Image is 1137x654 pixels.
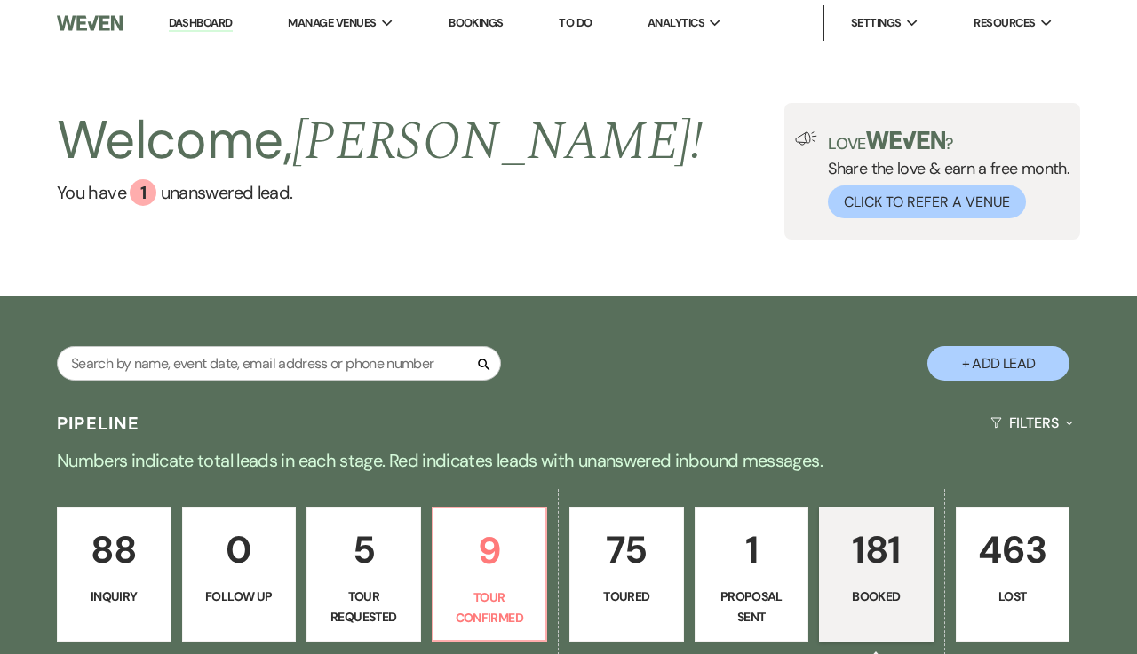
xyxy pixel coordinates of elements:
a: 181Booked [819,507,934,642]
img: weven-logo-green.svg [866,131,945,149]
button: + Add Lead [927,346,1069,381]
p: Inquiry [68,587,160,606]
a: 75Toured [569,507,684,642]
span: Analytics [648,14,704,32]
p: 9 [444,521,536,580]
a: You have 1 unanswered lead. [57,179,703,206]
p: Booked [831,587,922,606]
a: 88Inquiry [57,507,171,642]
a: To Do [559,15,592,30]
p: Love ? [828,131,1069,152]
span: Resources [974,14,1035,32]
span: [PERSON_NAME] ! [292,101,703,183]
span: Manage Venues [288,14,376,32]
span: Settings [851,14,902,32]
div: Share the love & earn a free month. [817,131,1069,218]
p: 75 [581,520,672,579]
a: 463Lost [956,507,1070,642]
p: 463 [967,520,1059,579]
p: Tour Requested [318,587,409,626]
a: 0Follow Up [182,507,297,642]
p: Toured [581,587,672,606]
p: 5 [318,520,409,579]
p: 88 [68,520,160,579]
button: Filters [983,399,1080,446]
a: 1Proposal Sent [695,507,809,642]
p: 1 [706,520,798,579]
p: Lost [967,587,1059,606]
a: Dashboard [169,15,233,32]
input: Search by name, event date, email address or phone number [57,346,501,381]
h3: Pipeline [57,411,140,436]
h2: Welcome, [57,103,703,179]
p: 0 [194,520,285,579]
a: 5Tour Requested [306,507,421,642]
div: 1 [130,179,156,206]
p: 181 [831,520,922,579]
button: Click to Refer a Venue [828,185,1026,218]
p: Follow Up [194,587,285,606]
p: Proposal Sent [706,587,798,626]
img: Weven Logo [57,4,123,42]
img: loud-speaker-illustration.svg [795,131,817,146]
a: Bookings [449,15,504,30]
p: Tour Confirmed [444,587,536,627]
a: 9Tour Confirmed [432,507,548,642]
